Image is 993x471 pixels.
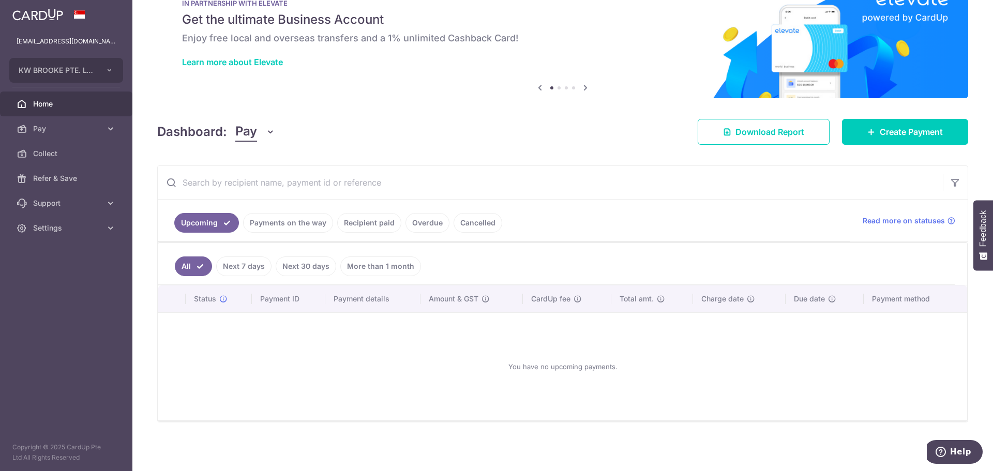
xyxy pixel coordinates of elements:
a: Payments on the way [243,213,333,233]
h4: Dashboard: [157,123,227,141]
a: Recipient paid [337,213,401,233]
th: Payment details [325,285,420,312]
img: CardUp [12,8,63,21]
p: [EMAIL_ADDRESS][DOMAIN_NAME] [17,36,116,47]
span: Due date [794,294,825,304]
span: CardUp fee [531,294,570,304]
a: Read more on statuses [863,216,955,226]
input: Search by recipient name, payment id or reference [158,166,943,199]
a: Download Report [698,119,830,145]
span: Feedback [979,210,988,247]
th: Payment ID [252,285,325,312]
span: Support [33,198,101,208]
iframe: Opens a widget where you can find more information [927,440,983,466]
a: Overdue [405,213,449,233]
h6: Enjoy free local and overseas transfers and a 1% unlimited Cashback Card! [182,32,943,44]
span: Charge date [701,294,744,304]
a: Next 30 days [276,256,336,276]
a: Upcoming [174,213,239,233]
span: Create Payment [880,126,943,138]
span: Settings [33,223,101,233]
button: Pay [235,122,275,142]
button: KW BROOKE PTE. LTD. [9,58,123,83]
a: Next 7 days [216,256,272,276]
span: Home [33,99,101,109]
span: Refer & Save [33,173,101,184]
a: Learn more about Elevate [182,57,283,67]
a: More than 1 month [340,256,421,276]
span: Pay [235,122,257,142]
span: Total amt. [620,294,654,304]
button: Feedback - Show survey [973,200,993,270]
span: KW BROOKE PTE. LTD. [19,65,95,75]
span: Download Report [735,126,804,138]
a: All [175,256,212,276]
div: You have no upcoming payments. [171,321,955,412]
a: Cancelled [454,213,502,233]
span: Collect [33,148,101,159]
span: Amount & GST [429,294,478,304]
span: Pay [33,124,101,134]
span: Read more on statuses [863,216,945,226]
th: Payment method [864,285,967,312]
h5: Get the ultimate Business Account [182,11,943,28]
span: Status [194,294,216,304]
a: Create Payment [842,119,968,145]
